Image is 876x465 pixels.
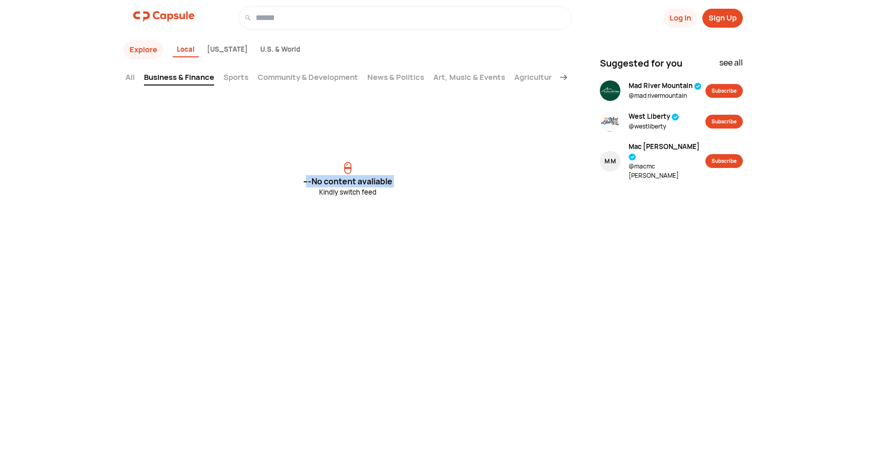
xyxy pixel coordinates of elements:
[367,72,424,86] a: News & Politics
[705,154,743,168] button: Subscribe
[672,113,679,121] img: tick
[123,40,163,59] button: Explore
[705,84,743,98] button: Subscribe
[600,111,620,132] img: resizeImage
[629,112,679,122] span: West Liberty
[258,72,358,86] a: Community & Development
[319,187,377,198] p: Kindly switch feed
[133,6,195,27] img: logo
[663,9,697,28] button: Log In
[600,80,620,101] img: resizeImage
[629,153,636,161] img: tick
[604,157,616,166] div: M M
[694,82,702,90] img: tick
[203,43,252,58] div: [US_STATE]
[223,72,248,86] a: Sports
[514,72,556,86] a: Agriculture
[629,142,706,162] span: Mac [PERSON_NAME]
[126,72,135,86] a: All
[629,162,706,180] span: @ macmc [PERSON_NAME]
[629,122,679,131] span: @ westliberty
[702,9,743,28] button: Sign Up
[719,56,743,74] div: see all
[629,81,702,91] span: Mad River Mountain
[705,115,743,129] button: Subscribe
[144,72,214,86] a: Business & Finance
[133,6,195,30] a: logo
[629,91,702,100] span: @ mad rivermountain
[433,72,505,86] a: Art, Music & Events
[303,175,392,187] b: ---No content avaliable
[256,43,304,58] div: U.S. & World
[173,43,199,58] div: Local
[600,56,682,70] span: Suggested for you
